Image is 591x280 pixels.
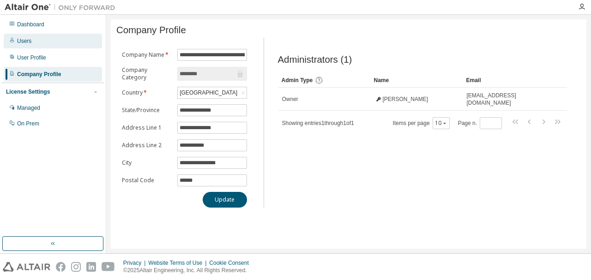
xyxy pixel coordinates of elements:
div: Managed [17,104,40,112]
span: Items per page [393,117,450,129]
div: On Prem [17,120,39,127]
label: Address Line 1 [122,124,172,131]
label: Address Line 2 [122,142,172,149]
div: Email [466,73,542,88]
img: altair_logo.svg [3,262,50,272]
span: Admin Type [282,77,313,83]
span: [PERSON_NAME] [383,95,428,103]
label: Company Name [122,51,172,59]
label: City [122,159,172,167]
p: © 2025 Altair Engineering, Inc. All Rights Reserved. [123,267,254,274]
span: Administrators (1) [278,54,352,65]
img: Altair One [5,3,120,12]
span: Page n. [458,117,502,129]
div: [GEOGRAPHIC_DATA] [178,88,239,98]
div: Dashboard [17,21,44,28]
span: Showing entries 1 through 1 of 1 [282,120,354,126]
button: 10 [435,119,447,127]
label: Company Category [122,66,172,81]
img: youtube.svg [102,262,115,272]
div: Cookie Consent [209,259,254,267]
button: Update [203,192,247,208]
div: Users [17,37,31,45]
div: [GEOGRAPHIC_DATA] [178,87,246,98]
img: linkedin.svg [86,262,96,272]
label: Postal Code [122,177,172,184]
div: Name [374,73,459,88]
label: Country [122,89,172,96]
div: Company Profile [17,71,61,78]
div: User Profile [17,54,46,61]
div: License Settings [6,88,50,95]
span: Owner [282,95,298,103]
span: [EMAIL_ADDRESS][DOMAIN_NAME] [467,92,541,107]
div: Website Terms of Use [148,259,209,267]
img: facebook.svg [56,262,66,272]
span: Company Profile [116,25,186,36]
img: instagram.svg [71,262,81,272]
label: State/Province [122,107,172,114]
div: Privacy [123,259,148,267]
